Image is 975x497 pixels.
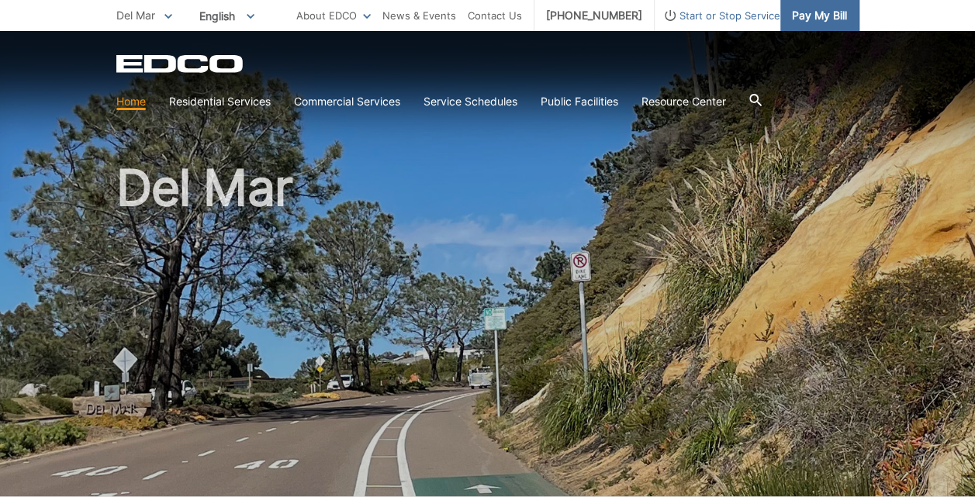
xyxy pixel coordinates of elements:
a: Public Facilities [541,93,618,110]
span: Del Mar [116,9,155,22]
span: English [188,3,266,29]
a: News & Events [382,7,456,24]
a: Residential Services [169,93,271,110]
a: Service Schedules [424,93,517,110]
a: EDCD logo. Return to the homepage. [116,54,245,73]
a: Resource Center [641,93,726,110]
a: About EDCO [296,7,371,24]
a: Contact Us [468,7,522,24]
span: Pay My Bill [792,7,847,24]
a: Commercial Services [294,93,400,110]
a: Home [116,93,146,110]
